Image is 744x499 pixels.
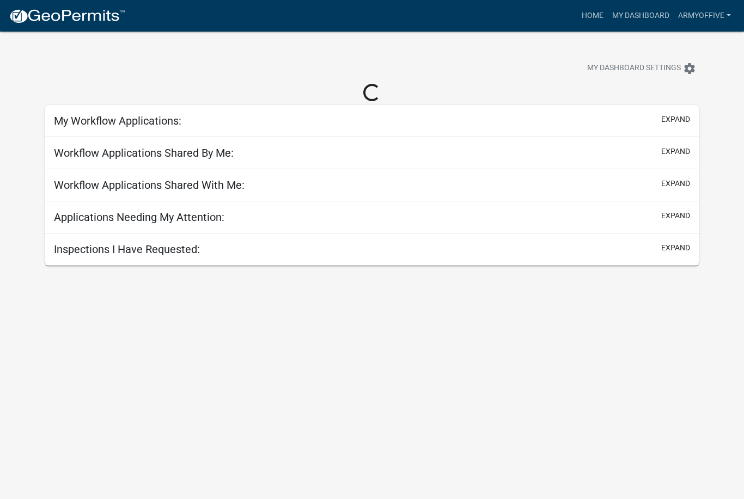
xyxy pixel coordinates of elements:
h5: Workflow Applications Shared By Me: [54,146,234,159]
span: My Dashboard Settings [587,62,681,75]
i: settings [683,62,696,75]
a: Armyoffive [674,5,735,26]
a: Home [577,5,608,26]
button: expand [661,114,690,125]
h5: Applications Needing My Attention: [54,211,224,224]
h5: Workflow Applications Shared With Me: [54,178,245,192]
button: expand [661,178,690,189]
button: expand [661,210,690,221]
button: My Dashboard Settingssettings [578,58,705,79]
button: expand [661,242,690,254]
h5: Inspections I Have Requested: [54,243,200,256]
h5: My Workflow Applications: [54,114,181,127]
a: My Dashboard [608,5,674,26]
button: expand [661,146,690,157]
